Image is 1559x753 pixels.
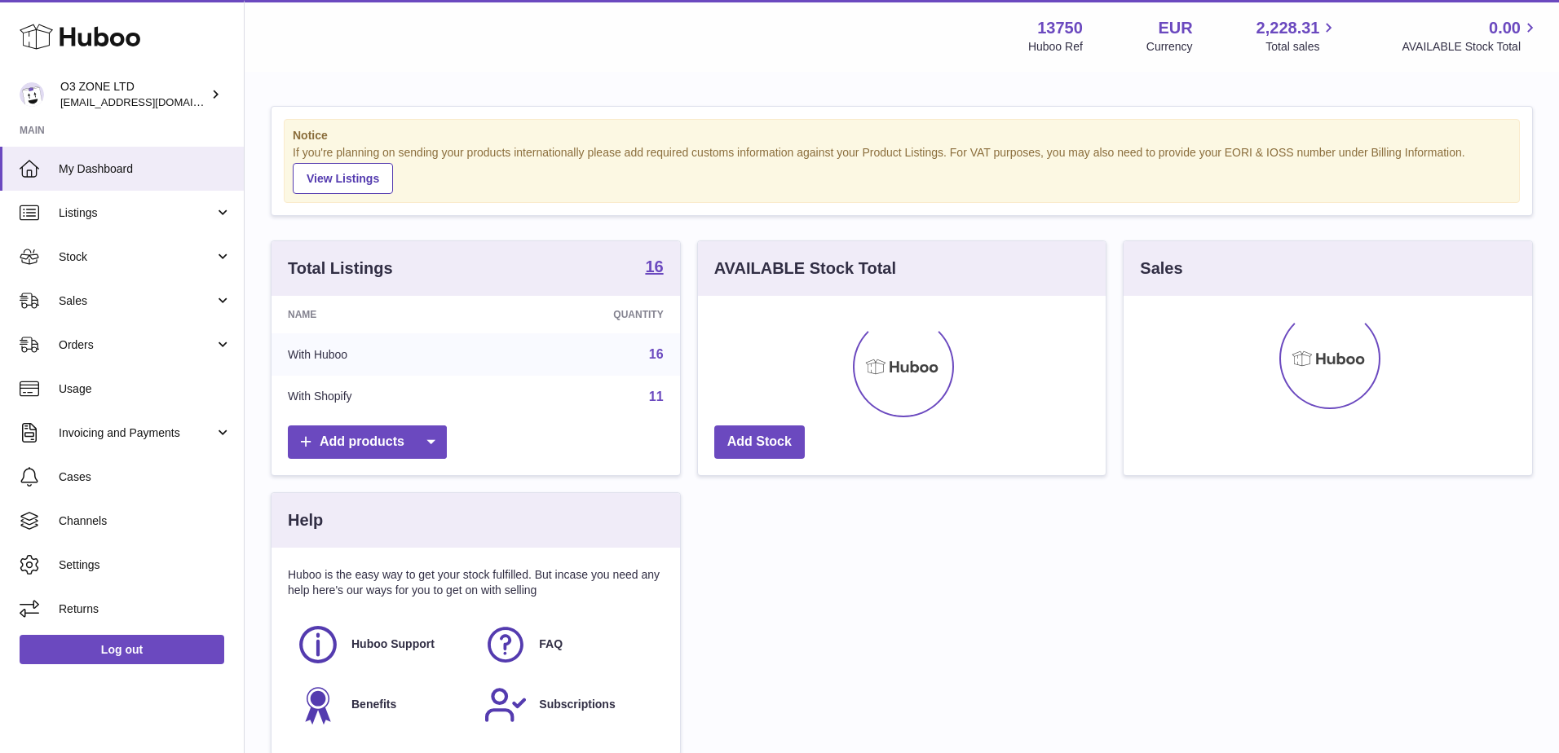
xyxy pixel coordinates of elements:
span: 2,228.31 [1256,17,1320,39]
strong: 13750 [1037,17,1083,39]
h3: Total Listings [288,258,393,280]
td: With Shopify [272,376,492,418]
span: Subscriptions [539,697,615,712]
img: hello@o3zoneltd.co.uk [20,82,44,107]
span: Returns [59,601,232,617]
a: Huboo Support [296,623,467,667]
a: Subscriptions [484,683,655,727]
span: Sales [59,293,214,309]
a: FAQ [484,623,655,667]
div: Currency [1146,39,1193,55]
p: Huboo is the easy way to get your stock fulfilled. But incase you need any help here's our ways f... [288,567,664,598]
h3: AVAILABLE Stock Total [714,258,896,280]
span: 0.00 [1489,17,1521,39]
span: Huboo Support [351,636,435,652]
span: Invoicing and Payments [59,425,214,441]
strong: 16 [645,258,663,275]
span: My Dashboard [59,161,232,177]
div: If you're planning on sending your products internationally please add required customs informati... [293,145,1511,194]
span: Benefits [351,697,396,712]
div: O3 ZONE LTD [60,79,207,110]
span: Orders [59,337,214,353]
a: 11 [649,390,664,403]
span: Channels [59,513,232,529]
h3: Sales [1140,258,1182,280]
span: FAQ [539,636,563,652]
span: Settings [59,557,232,573]
span: Total sales [1265,39,1338,55]
span: Stock [59,249,214,265]
span: AVAILABLE Stock Total [1402,39,1539,55]
a: Benefits [296,683,467,727]
span: Usage [59,381,232,397]
th: Quantity [492,296,680,333]
a: 0.00 AVAILABLE Stock Total [1402,17,1539,55]
a: 2,228.31 Total sales [1256,17,1339,55]
a: 16 [649,347,664,361]
span: Cases [59,469,232,485]
a: Add Stock [714,425,805,459]
span: Listings [59,205,214,221]
th: Name [272,296,492,333]
a: View Listings [293,163,393,194]
strong: EUR [1158,17,1192,39]
strong: Notice [293,128,1511,143]
span: [EMAIL_ADDRESS][DOMAIN_NAME] [60,95,240,108]
td: With Huboo [272,333,492,376]
h3: Help [288,509,323,531]
a: Log out [20,635,224,664]
div: Huboo Ref [1028,39,1083,55]
a: Add products [288,425,447,459]
a: 16 [645,258,663,278]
